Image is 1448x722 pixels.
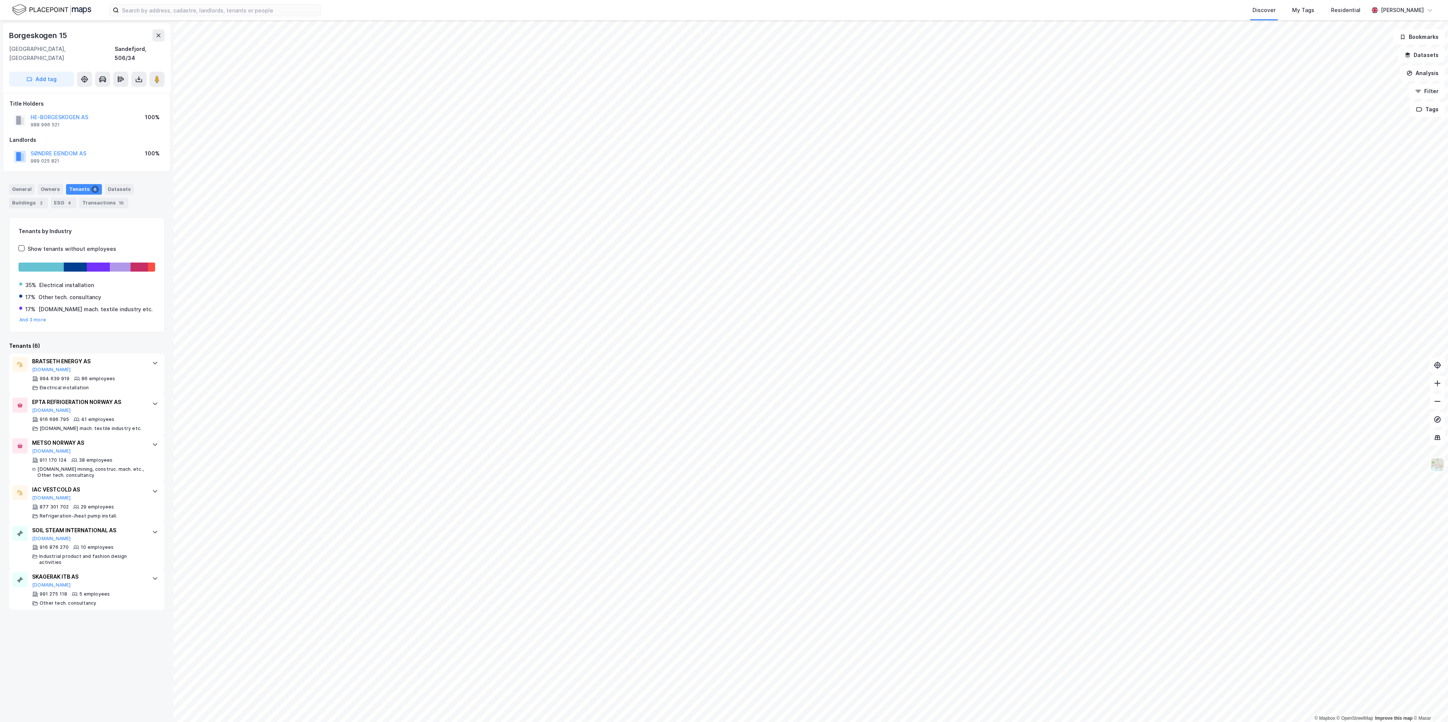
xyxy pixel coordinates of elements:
div: 991 275 118 [40,591,67,597]
button: Tags [1410,102,1445,117]
div: Buildings [9,198,48,208]
div: METSO NORWAY AS [32,438,145,447]
div: 100% [145,149,160,158]
a: OpenStreetMap [1337,716,1373,721]
div: 2 [37,199,45,207]
div: Discover [1253,6,1276,15]
button: [DOMAIN_NAME] [32,582,71,588]
div: Owners [38,184,63,195]
button: [DOMAIN_NAME] [32,536,71,542]
div: 17% [25,305,35,314]
div: General [9,184,35,195]
div: Show tenants without employees [28,244,116,253]
div: ESG [51,198,76,208]
button: Datasets [1398,48,1445,63]
div: 41 employees [81,416,114,422]
div: Borgeskogen 15 [9,29,69,41]
div: [PERSON_NAME] [1381,6,1424,15]
div: Electrical installation [40,385,89,391]
div: Transactions [79,198,128,208]
button: [DOMAIN_NAME] [32,448,71,454]
div: 29 employees [81,504,114,510]
div: 988 996 521 [31,122,60,128]
a: Improve this map [1375,716,1413,721]
div: Landlords [9,135,164,144]
div: Industrial product and fashion design activities [39,553,145,565]
button: Filter [1409,84,1445,99]
div: Refrigeration-/heat pump install. [40,513,117,519]
div: [GEOGRAPHIC_DATA], [GEOGRAPHIC_DATA] [9,45,115,63]
div: 5 employees [79,591,110,597]
div: BRATSETH ENERGY AS [32,357,145,366]
div: [DOMAIN_NAME] mach. textile industry etc. [40,426,142,432]
input: Search by address, cadastre, landlords, tenants or people [119,5,320,16]
div: [DOMAIN_NAME] mining, construc. mach. etc., Other tech. consultancy [37,466,145,478]
iframe: Chat Widget [1410,686,1448,722]
div: 989 025 821 [31,158,59,164]
div: 17% [25,293,35,302]
div: Residential [1331,6,1360,15]
div: 994 639 919 [40,376,69,382]
img: Z [1430,458,1445,472]
div: Sandefjord, 506/34 [115,45,165,63]
div: 6 [91,186,99,193]
div: Electrical installation [39,281,94,290]
div: 100% [145,113,160,122]
button: And 3 more [19,317,46,323]
div: SOIL STEAM INTERNATIONAL AS [32,526,145,535]
button: [DOMAIN_NAME] [32,367,71,373]
div: Other tech. consultancy [38,293,101,302]
div: 10 [117,199,125,207]
div: SKAGERAK ITB AS [32,572,145,581]
a: Mapbox [1314,716,1335,721]
div: EPTA REFRIGERATION NORWAY AS [32,398,145,407]
div: Other tech. consultancy [40,600,97,606]
button: Add tag [9,72,74,87]
button: [DOMAIN_NAME] [32,407,71,413]
div: 35% [25,281,36,290]
img: logo.f888ab2527a4732fd821a326f86c7f29.svg [12,3,91,17]
div: 916 696 795 [40,416,69,422]
div: My Tags [1292,6,1314,15]
div: Datasets [105,184,134,195]
div: 911 170 124 [40,457,67,463]
button: [DOMAIN_NAME] [32,495,71,501]
div: Tenants (6) [9,341,165,350]
button: Bookmarks [1393,29,1445,45]
div: 877 301 702 [40,504,69,510]
div: 38 employees [79,457,112,463]
button: Analysis [1400,66,1445,81]
div: IAC VESTCOLD AS [32,485,145,494]
div: 916 876 270 [40,544,69,550]
div: 10 employees [81,544,114,550]
div: 86 employees [82,376,115,382]
div: Title Holders [9,99,164,108]
div: [DOMAIN_NAME] mach. textile industry etc. [38,305,153,314]
div: Tenants [66,184,102,195]
div: Tenants by Industry [18,227,155,236]
div: 4 [66,199,73,207]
